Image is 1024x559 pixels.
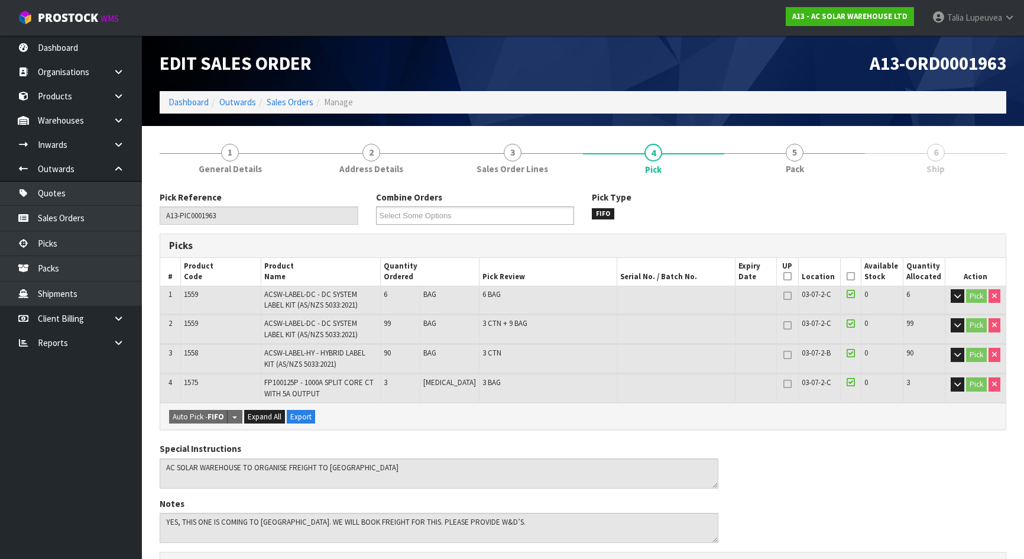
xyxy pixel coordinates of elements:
[248,412,281,422] span: Expand All
[221,144,239,161] span: 1
[644,144,662,161] span: 4
[380,258,479,286] th: Quantity Ordered
[168,96,209,108] a: Dashboard
[482,348,501,358] span: 3 CTN
[264,348,365,369] span: ACSW-LABEL-HY - HYBRID LABEL KIT (AS/NZS 5033:2021)
[264,377,374,398] span: FP100125P - 1000A SPLIT CORE CT WITH 5A OUTPUT
[479,258,617,286] th: Pick Review
[264,318,358,339] span: ACSW-LABEL-DC - DC SYSTEM LABEL KIT (AS/NZS 5033:2021)
[208,412,224,422] strong: FIFO
[184,377,198,387] span: 1575
[482,318,527,328] span: 3 CTN + 9 BAG
[504,144,521,161] span: 3
[160,258,180,286] th: #
[160,51,312,75] span: Edit Sales Order
[786,144,803,161] span: 5
[423,318,436,328] span: BAG
[945,258,1006,286] th: Action
[802,348,831,358] span: 03-07-2-B
[384,318,391,328] span: 99
[184,348,198,358] span: 1558
[947,12,964,23] span: Talia
[184,289,198,299] span: 1559
[160,497,184,510] label: Notes
[168,377,172,387] span: 4
[160,191,222,203] label: Pick Reference
[966,318,987,332] button: Pick
[423,289,436,299] span: BAG
[802,377,831,387] span: 03-07-2-C
[168,348,172,358] span: 3
[906,289,910,299] span: 6
[482,377,501,387] span: 3 BAG
[864,318,868,328] span: 0
[219,96,256,108] a: Outwards
[339,163,403,175] span: Address Details
[870,51,1006,75] span: A13-ORD0001963
[184,318,198,328] span: 1559
[966,289,987,303] button: Pick
[423,348,436,358] span: BAG
[592,191,631,203] label: Pick Type
[169,240,574,251] h3: Picks
[864,289,868,299] span: 0
[180,258,261,286] th: Product Code
[776,258,798,286] th: UP
[802,289,831,299] span: 03-07-2-C
[926,163,945,175] span: Ship
[376,191,442,203] label: Combine Orders
[798,258,840,286] th: Location
[384,289,387,299] span: 6
[101,13,119,24] small: WMS
[645,163,662,176] span: Pick
[903,258,945,286] th: Quantity Allocated
[927,144,945,161] span: 6
[324,96,353,108] span: Manage
[482,289,501,299] span: 6 BAG
[592,208,614,220] span: FIFO
[477,163,548,175] span: Sales Order Lines
[169,410,228,424] button: Auto Pick -FIFO
[244,410,285,424] button: Expand All
[906,318,913,328] span: 99
[261,258,380,286] th: Product Name
[287,410,315,424] button: Export
[802,318,831,328] span: 03-07-2-C
[906,377,910,387] span: 3
[423,377,476,387] span: [MEDICAL_DATA]
[786,163,804,175] span: Pack
[735,258,776,286] th: Expiry Date
[384,377,387,387] span: 3
[384,348,391,358] span: 90
[966,377,987,392] button: Pick
[199,163,262,175] span: General Details
[792,11,908,21] strong: A13 - AC SOLAR WAREHOUSE LTD
[617,258,735,286] th: Serial No. / Batch No.
[786,7,914,26] a: A13 - AC SOLAR WAREHOUSE LTD
[861,258,903,286] th: Available Stock
[168,289,172,299] span: 1
[362,144,380,161] span: 2
[18,10,33,25] img: cube-alt.png
[168,318,172,328] span: 2
[264,289,358,310] span: ACSW-LABEL-DC - DC SYSTEM LABEL KIT (AS/NZS 5033:2021)
[906,348,913,358] span: 90
[864,377,868,387] span: 0
[864,348,868,358] span: 0
[38,10,98,25] span: ProStock
[160,442,241,455] label: Special Instructions
[966,348,987,362] button: Pick
[267,96,313,108] a: Sales Orders
[965,12,1002,23] span: Lupeuvea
